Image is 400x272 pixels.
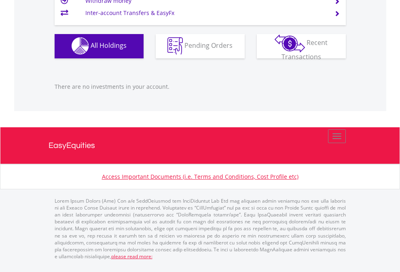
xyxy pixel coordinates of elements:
p: There are no investments in your account. [55,83,346,91]
button: Recent Transactions [257,34,346,58]
a: Access Important Documents (i.e. Terms and Conditions, Cost Profile etc) [102,173,298,180]
button: All Holdings [55,34,144,58]
p: Lorem Ipsum Dolors (Ame) Con a/e SeddOeiusmod tem InciDiduntut Lab Etd mag aliquaen admin veniamq... [55,197,346,260]
img: pending_instructions-wht.png [167,37,183,55]
img: transactions-zar-wht.png [275,34,305,52]
span: Recent Transactions [281,38,328,61]
a: EasyEquities [49,127,352,164]
img: holdings-wht.png [72,37,89,55]
a: please read more: [111,253,152,260]
button: Pending Orders [156,34,245,58]
span: Pending Orders [184,41,233,50]
td: Inter-account Transfers & EasyFx [85,7,324,19]
span: All Holdings [91,41,127,50]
